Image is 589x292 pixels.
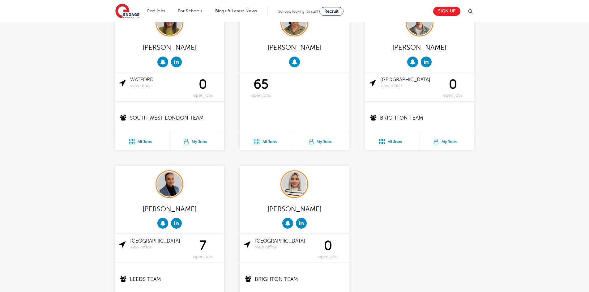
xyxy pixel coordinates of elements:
[324,9,339,14] span: Recruit
[436,77,470,98] div: 0
[119,114,220,122] p: South West London Team
[294,131,349,150] a: My Jobs
[255,245,311,250] span: view office
[369,41,470,53] div: [PERSON_NAME]
[244,93,278,98] span: open jobs
[433,7,460,16] a: Sign up
[319,7,344,16] a: Recruit
[240,131,294,150] a: All Jobs
[420,131,474,150] a: My Jobs
[119,203,220,215] div: [PERSON_NAME]
[119,41,220,53] div: [PERSON_NAME]
[436,93,470,98] span: open jobs
[369,114,471,122] p: Brighton Team
[130,238,186,250] a: [GEOGRAPHIC_DATA]view office
[130,77,186,89] a: Watfordview office
[244,275,345,283] p: Brighton Team
[311,254,345,260] span: open jobs
[119,275,220,283] p: Leeds Team
[178,9,202,13] a: For Schools
[147,9,165,13] a: Find jobs
[365,131,419,150] a: All Jobs
[244,203,344,215] div: [PERSON_NAME]
[186,254,220,260] span: open jobs
[130,245,186,250] span: view office
[186,93,220,98] span: open jobs
[380,83,436,89] span: view office
[244,41,344,53] div: [PERSON_NAME]
[255,238,311,250] a: [GEOGRAPHIC_DATA]view office
[115,131,169,150] a: All Jobs
[278,9,318,14] span: Schools looking for staff
[186,238,220,260] div: 7
[186,77,220,98] div: 0
[311,238,345,260] div: 0
[115,4,139,19] img: Engage Education
[244,77,278,98] div: 65
[215,9,257,13] a: Blogs & Latest News
[130,83,186,89] span: view office
[169,131,224,150] a: My Jobs
[380,77,436,89] a: [GEOGRAPHIC_DATA]view office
